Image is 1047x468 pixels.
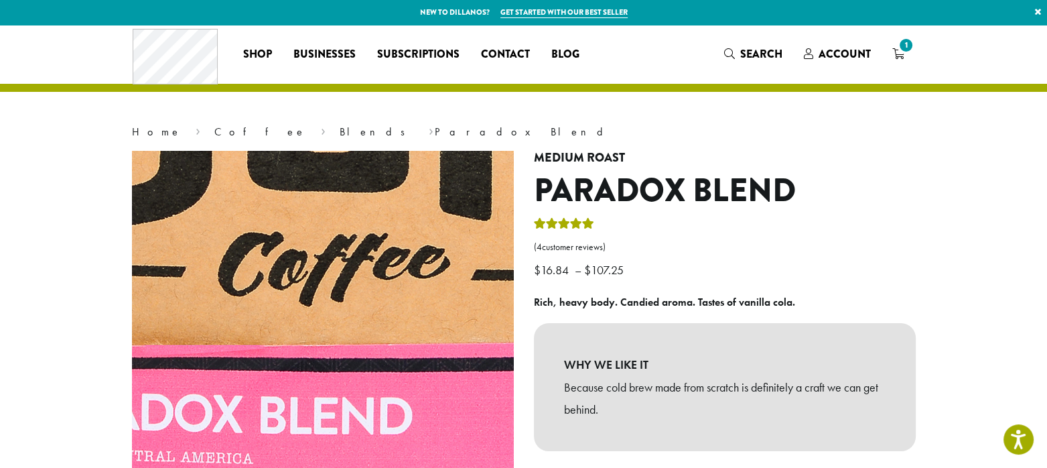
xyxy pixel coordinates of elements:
bdi: 107.25 [584,262,627,278]
a: Home [132,125,182,139]
bdi: 16.84 [534,262,572,278]
p: Because cold brew made from scratch is definitely a craft we can get behind. [564,376,886,422]
span: › [428,119,433,140]
span: Subscriptions [377,46,460,63]
b: WHY WE LIKE IT [564,353,886,376]
span: › [321,119,326,140]
h1: Paradox Blend [534,172,916,211]
span: Search [740,46,782,62]
span: 4 [537,241,542,253]
span: $ [534,262,541,278]
b: Rich, heavy body. Candied aroma. Tastes of vanilla cola. [534,295,795,309]
span: › [196,119,200,140]
a: Get started with our best seller [500,7,628,18]
a: Search [713,43,792,65]
span: Blog [551,46,579,63]
div: Rated 5.00 out of 5 [534,216,594,236]
nav: Breadcrumb [132,124,916,140]
h4: Medium Roast [534,151,916,166]
span: Businesses [293,46,356,63]
span: 1 [897,36,915,54]
span: – [575,262,581,278]
a: Coffee [214,125,306,139]
span: $ [584,262,591,278]
span: Contact [481,46,530,63]
a: Shop [232,44,283,65]
span: Shop [243,46,272,63]
a: (4customer reviews) [534,241,916,254]
span: Account [818,46,870,62]
a: Blends [340,125,414,139]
